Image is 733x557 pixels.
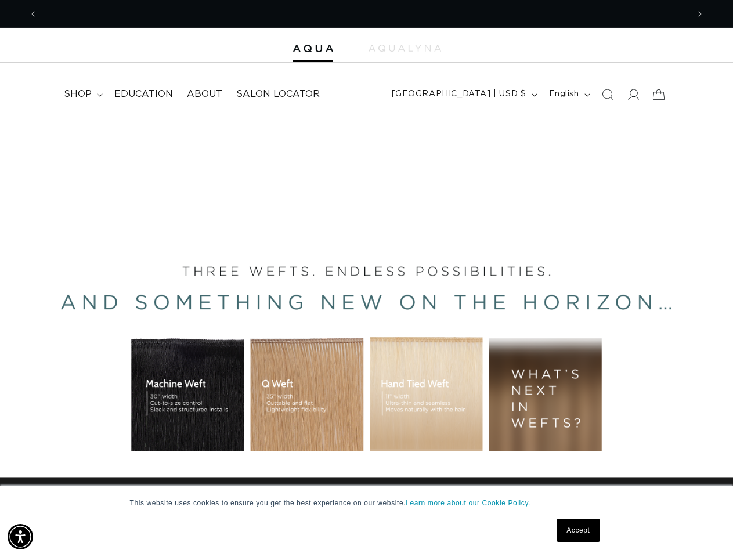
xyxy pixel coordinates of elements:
[542,84,595,106] button: English
[392,88,526,100] span: [GEOGRAPHIC_DATA] | USD $
[385,84,542,106] button: [GEOGRAPHIC_DATA] | USD $
[57,81,107,107] summary: shop
[20,3,46,25] button: Previous announcement
[293,45,333,53] img: Aqua Hair Extensions
[130,498,604,508] p: This website uses cookies to ensure you get the best experience on our website.
[557,519,600,542] a: Accept
[114,88,173,100] span: Education
[406,499,530,507] a: Learn more about our Cookie Policy.
[236,88,320,100] span: Salon Locator
[187,88,222,100] span: About
[229,81,327,107] a: Salon Locator
[687,3,713,25] button: Next announcement
[549,88,579,100] span: English
[8,524,33,549] div: Accessibility Menu
[595,82,620,107] summary: Search
[180,81,229,107] a: About
[369,45,441,52] img: aqualyna.com
[675,501,733,557] iframe: Chat Widget
[107,81,180,107] a: Education
[64,88,92,100] span: shop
